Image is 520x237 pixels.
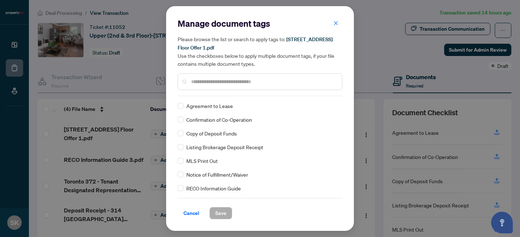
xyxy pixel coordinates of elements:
[186,171,248,178] span: Notice of Fulfillment/Waiver
[186,184,241,192] span: RECO Information Guide
[186,129,237,137] span: Copy of Deposit Funds
[186,157,218,165] span: MLS Print Out
[491,212,513,233] button: Open asap
[178,18,342,29] h2: Manage document tags
[186,143,263,151] span: Listing Brokerage Deposit Receipt
[178,35,342,68] h5: Please browse the list or search to apply tags to: Use the checkboxes below to apply multiple doc...
[333,21,338,26] span: close
[186,116,252,124] span: Confirmation of Co-Operation
[178,207,205,219] button: Cancel
[209,207,232,219] button: Save
[186,102,233,110] span: Agreement to Lease
[183,207,199,219] span: Cancel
